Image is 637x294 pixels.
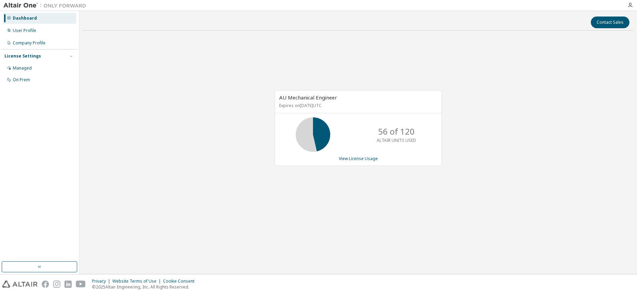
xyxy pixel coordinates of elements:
[3,2,90,9] img: Altair One
[339,156,378,161] a: View License Usage
[377,137,416,143] p: ALTAIR UNITS USED
[13,65,32,71] div: Managed
[378,126,415,137] p: 56 of 120
[4,53,41,59] div: License Settings
[76,281,86,288] img: youtube.svg
[13,15,37,21] div: Dashboard
[92,279,112,284] div: Privacy
[92,284,199,290] p: © 2025 Altair Engineering, Inc. All Rights Reserved.
[2,281,38,288] img: altair_logo.svg
[64,281,72,288] img: linkedin.svg
[163,279,199,284] div: Cookie Consent
[13,40,45,46] div: Company Profile
[42,281,49,288] img: facebook.svg
[279,103,436,108] p: Expires on [DATE] UTC
[591,17,629,28] button: Contact Sales
[13,77,30,83] div: On Prem
[53,281,60,288] img: instagram.svg
[13,28,36,33] div: User Profile
[279,94,337,101] span: AU Mechanical Engineer
[112,279,163,284] div: Website Terms of Use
